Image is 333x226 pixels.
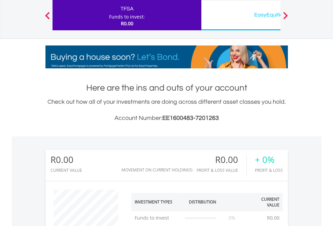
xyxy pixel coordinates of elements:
[57,4,197,13] div: TFSA
[45,97,288,123] div: Check out how all of your investments are doing across different asset classes you hold.
[121,20,133,27] span: R0.00
[255,155,283,165] div: + 0%
[45,45,288,68] img: EasyMortage Promotion Banner
[255,168,283,172] div: Profit & Loss
[109,13,145,20] div: Funds to invest:
[45,82,288,94] h1: Here are the ins and outs of your account
[279,15,292,22] button: Next
[131,193,182,211] th: Investment Types
[189,199,216,205] div: Distribution
[45,114,288,123] h3: Account Number:
[41,15,54,22] button: Previous
[245,193,283,211] th: Current Value
[220,211,245,225] td: 0%
[131,211,182,225] td: Funds to Invest
[162,115,219,121] span: EE1600483-7201263
[51,168,82,172] div: CURRENT VALUE
[197,155,246,165] div: R0.00
[122,168,193,172] div: Movement on Current Holdings:
[264,211,283,225] td: R0.00
[197,168,246,172] div: Profit & Loss Value
[51,155,82,165] div: R0.00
